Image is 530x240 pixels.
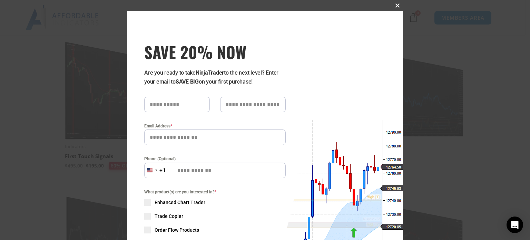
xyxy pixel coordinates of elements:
[144,42,286,61] span: SAVE 20% NOW
[144,163,166,178] button: Selected country
[155,227,199,233] span: Order Flow Products
[144,199,286,206] label: Enhanced Chart Trader
[155,213,183,220] span: Trade Copier
[144,227,286,233] label: Order Flow Products
[155,199,205,206] span: Enhanced Chart Trader
[144,189,286,195] span: What product(s) are you interested in?
[507,217,523,233] div: Open Intercom Messenger
[176,78,199,85] strong: SAVE BIG
[144,155,286,162] label: Phone (Optional)
[144,68,286,86] p: Are you ready to take to the next level? Enter your email to on your first purchase!
[196,69,224,76] strong: NinjaTrader
[144,213,286,220] label: Trade Copier
[144,123,286,129] label: Email Address
[159,166,166,175] div: +1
